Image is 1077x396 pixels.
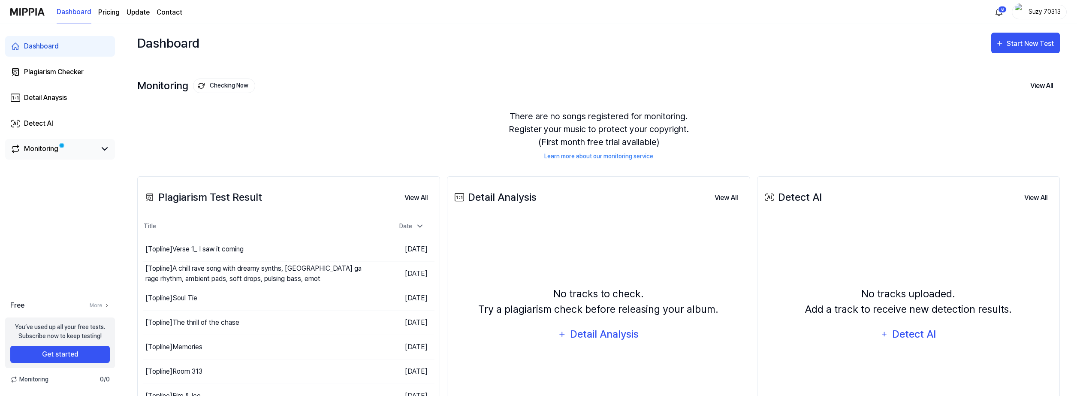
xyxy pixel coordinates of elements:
[1015,3,1025,21] img: profile
[5,36,115,57] a: Dashboard
[15,323,105,341] div: You’ve used up all your free tests. Subscribe now to keep testing!
[145,366,202,377] div: [Topline] Room 313
[5,113,115,134] a: Detect AI
[145,263,362,284] div: [Topline] A chill rave song with dreamy synths, [GEOGRAPHIC_DATA] garage rhythm, ambient pads, so...
[145,293,197,303] div: [Topline] Soul Tie
[544,152,653,161] a: Learn more about our monitoring service
[1028,7,1061,16] div: Suzy 70313
[98,7,120,18] a: Pricing
[362,335,434,359] td: [DATE]
[763,190,822,205] div: Detect AI
[1023,77,1060,95] button: View All
[137,79,255,93] div: Monitoring
[137,33,199,53] div: Dashboard
[891,326,937,342] div: Detect AI
[362,261,434,286] td: [DATE]
[10,375,48,384] span: Monitoring
[145,317,239,328] div: [Topline] The thrill of the chase
[994,7,1004,17] img: 알림
[10,346,110,363] button: Get started
[362,286,434,310] td: [DATE]
[145,244,244,254] div: [Topline] Verse 1_ I saw it coming
[24,118,53,129] div: Detect AI
[998,6,1007,13] div: 6
[143,216,362,237] th: Title
[992,5,1006,19] button: 알림6
[362,359,434,384] td: [DATE]
[127,7,150,18] a: Update
[137,100,1060,171] div: There are no songs registered for monitoring. Register your music to protect your copyright. (Fir...
[569,326,639,342] div: Detail Analysis
[805,286,1012,317] div: No tracks uploaded. Add a track to receive new detection results.
[552,324,644,345] button: Detail Analysis
[478,286,718,317] div: No tracks to check. Try a plagiarism check before releasing your album.
[396,219,428,233] div: Date
[143,190,262,205] div: Plagiarism Test Result
[198,82,205,89] img: monitoring Icon
[24,144,58,154] div: Monitoring
[5,88,115,108] a: Detail Anaysis
[24,67,84,77] div: Plagiarism Checker
[157,7,182,18] a: Contact
[57,0,91,24] a: Dashboard
[1017,189,1054,206] button: View All
[10,300,24,311] span: Free
[453,190,537,205] div: Detail Analysis
[362,237,434,261] td: [DATE]
[24,41,59,51] div: Dashboard
[90,302,110,309] a: More
[1007,38,1056,49] div: Start New Test
[708,189,745,206] button: View All
[193,79,255,93] button: Checking Now
[991,33,1060,53] button: Start New Test
[1012,5,1067,19] button: profileSuzy 70313
[362,310,434,335] td: [DATE]
[398,189,434,206] button: View All
[10,144,96,154] a: Monitoring
[5,62,115,82] a: Plagiarism Checker
[24,93,67,103] div: Detail Anaysis
[100,375,110,384] span: 0 / 0
[145,342,202,352] div: [Topline] Memories
[875,324,942,345] button: Detect AI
